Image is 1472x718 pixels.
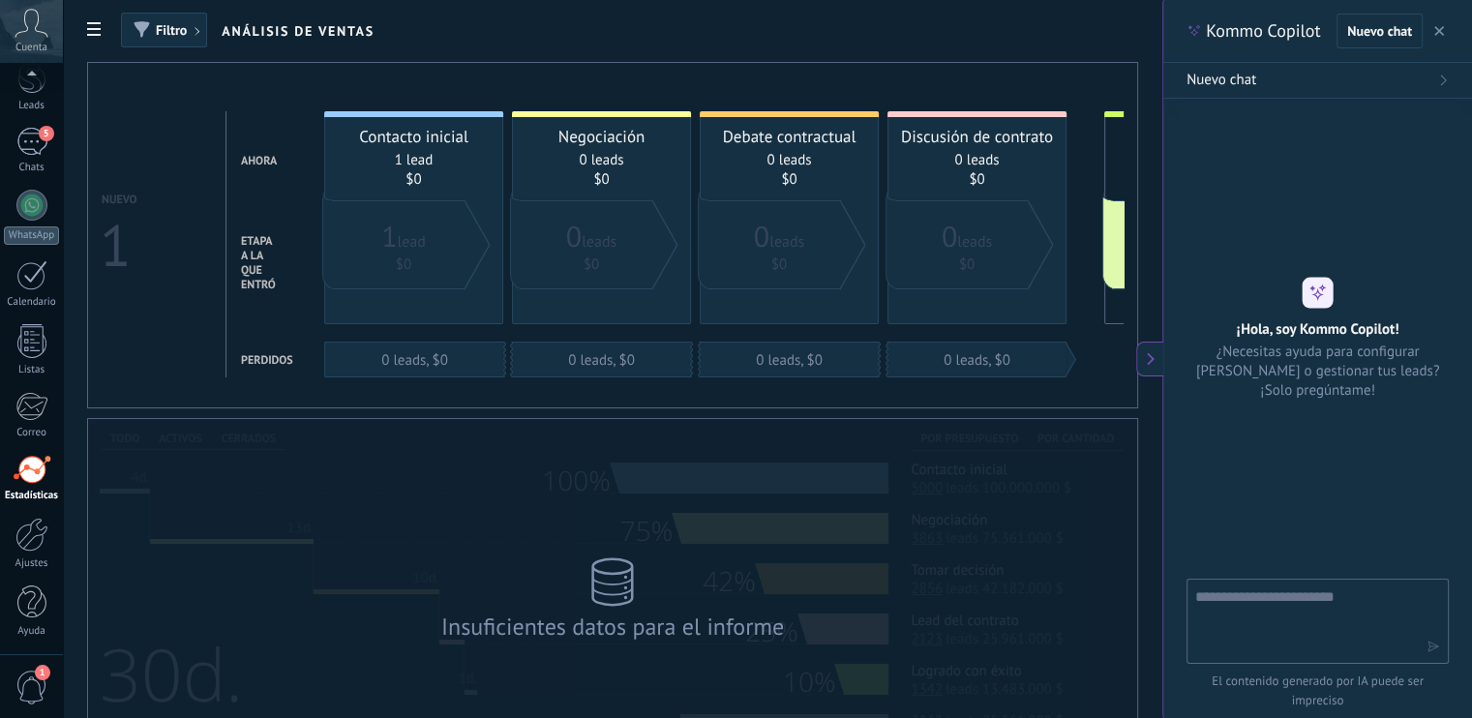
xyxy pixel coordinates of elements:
div: Chats [4,162,60,174]
a: $0 [771,255,787,274]
div: 1 [100,207,128,283]
h2: ¡Hola, soy Kommo Copilot! [1237,320,1399,339]
div: Ajustes [4,557,60,570]
span: 1 [35,665,50,680]
div: Leads [4,100,60,112]
button: Nuevo chat [1163,63,1472,99]
span: Kommo Copilot [1206,19,1320,43]
a: $0 [969,170,984,189]
a: $0 [396,255,411,274]
span: El contenido generado por IA puede ser impreciso [1187,672,1449,710]
span: 0 [566,218,582,255]
span: Nuevo chat [1187,71,1256,90]
span: 5 [39,126,54,141]
a: 0leads [754,232,804,252]
a: $0 [406,170,421,189]
span: Cuenta [15,42,47,54]
div: 0 leads, $0 [512,351,691,370]
div: 0 leads, $0 [700,351,879,370]
div: Perdidos [241,353,293,368]
div: Negociación [523,126,680,147]
div: WhatsApp [4,226,59,245]
div: 0 leads, $0 [887,351,1066,370]
a: $0 [959,255,975,274]
a: $0 [584,255,599,274]
a: $0 [781,170,796,189]
div: Ayuda [4,625,60,638]
a: 0 leads [579,151,623,169]
button: Nuevo chat [1337,14,1423,48]
div: Calendario [4,296,60,309]
div: Ganado [1115,126,1273,147]
button: Filtro [121,13,207,47]
a: 1lead [381,232,426,252]
a: 0 leads [766,151,811,169]
span: Filtro [156,23,187,37]
a: 0leads [566,232,616,252]
a: 0leads [942,232,992,252]
span: Nuevo chat [1347,24,1412,38]
span: 0 [754,218,769,255]
div: 0 leads, $0 [325,351,504,370]
div: Listas [4,364,60,376]
a: 0 leads [954,151,999,169]
span: 0 [942,218,957,255]
div: Debate contractual [710,126,868,147]
div: Leads no realizados [1104,340,1283,361]
div: Correo [4,427,60,439]
div: Insuficientes datos para el informe [438,612,787,642]
div: Ahora [241,154,277,168]
span: 1 [381,218,397,255]
div: Etapa a la que entró [241,234,276,292]
div: Discusión de contrato [898,126,1056,147]
div: Nuevo [102,193,137,207]
a: $0 [593,170,609,189]
span: ¿Necesitas ayuda para configurar [PERSON_NAME] o gestionar tus leads? ¡Solo pregúntame! [1187,343,1449,401]
a: 1 lead [395,151,434,169]
div: Contacto inicial [335,126,493,147]
div: Estadísticas [4,490,60,502]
